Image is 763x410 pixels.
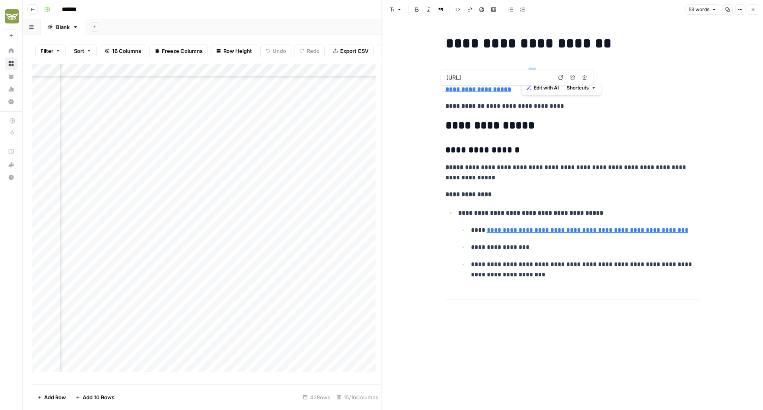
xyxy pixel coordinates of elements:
div: 42 Rows [300,391,333,404]
span: Shortcuts [567,84,589,91]
a: Usage [5,83,17,95]
img: Evergreen Media Logo [5,9,19,23]
a: Browse [5,57,17,70]
button: Sort [69,45,97,57]
div: Blank [56,23,70,31]
button: Filter [35,45,66,57]
a: Settings [5,95,17,108]
span: Freeze Columns [162,47,203,55]
button: Workspace: Evergreen Media [5,6,17,26]
span: Export CSV [340,47,368,55]
button: 16 Columns [100,45,146,57]
span: Redo [307,47,320,55]
button: Help + Support [5,171,17,184]
button: Export CSV [328,45,374,57]
button: Edit with AI [523,83,562,93]
div: 15/16 Columns [333,391,381,404]
span: Filter [41,47,53,55]
a: AirOps Academy [5,146,17,158]
button: Add Row [32,391,71,404]
span: 16 Columns [112,47,141,55]
span: 59 words [689,6,709,13]
span: Edit with AI [534,84,559,91]
button: Row Height [211,45,257,57]
button: Shortcuts [564,83,599,93]
span: Undo [273,47,286,55]
button: Undo [260,45,291,57]
button: What's new? [5,158,17,171]
span: Add Row [44,393,66,401]
span: Sort [74,47,84,55]
div: What's new? [5,159,17,171]
button: Freeze Columns [149,45,208,57]
button: 59 words [685,4,720,15]
button: Add 10 Rows [71,391,119,404]
span: Add 10 Rows [83,393,114,401]
a: Your Data [5,70,17,83]
a: Blank [41,19,85,35]
span: Row Height [223,47,252,55]
button: Redo [294,45,325,57]
a: Home [5,45,17,57]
